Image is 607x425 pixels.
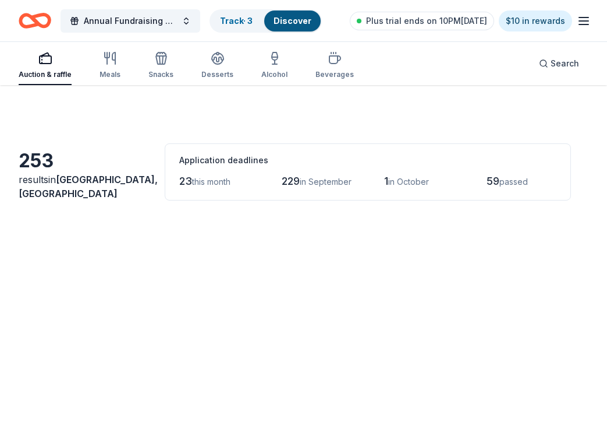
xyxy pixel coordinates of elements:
[148,47,173,85] button: Snacks
[179,175,192,187] span: 23
[499,177,528,187] span: passed
[350,12,494,30] a: Plus trial ends on 10PM[DATE]
[366,14,487,28] span: Plus trial ends on 10PM[DATE]
[530,52,588,75] button: Search
[261,70,287,79] div: Alcohol
[19,47,72,85] button: Auction & raffle
[100,47,120,85] button: Meals
[19,7,51,34] a: Home
[19,149,151,173] div: 253
[179,153,556,167] div: Application deadlines
[19,174,158,199] span: in
[388,177,429,187] span: in October
[282,175,300,187] span: 229
[274,16,311,26] a: Discover
[61,9,200,33] button: Annual Fundraising Event, Silent Auction, and Raffle
[201,70,233,79] div: Desserts
[100,70,120,79] div: Meals
[201,47,233,85] button: Desserts
[19,174,158,199] span: [GEOGRAPHIC_DATA], [GEOGRAPHIC_DATA]
[487,175,499,187] span: 59
[84,14,177,28] span: Annual Fundraising Event, Silent Auction, and Raffle
[300,177,352,187] span: in September
[315,47,354,85] button: Beverages
[148,70,173,79] div: Snacks
[315,70,354,79] div: Beverages
[499,10,572,31] a: $10 in rewards
[210,9,322,33] button: Track· 3Discover
[551,57,579,71] span: Search
[192,177,230,187] span: this month
[19,173,151,201] div: results
[261,47,287,85] button: Alcohol
[384,175,388,187] span: 1
[19,70,72,79] div: Auction & raffle
[220,16,253,26] a: Track· 3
